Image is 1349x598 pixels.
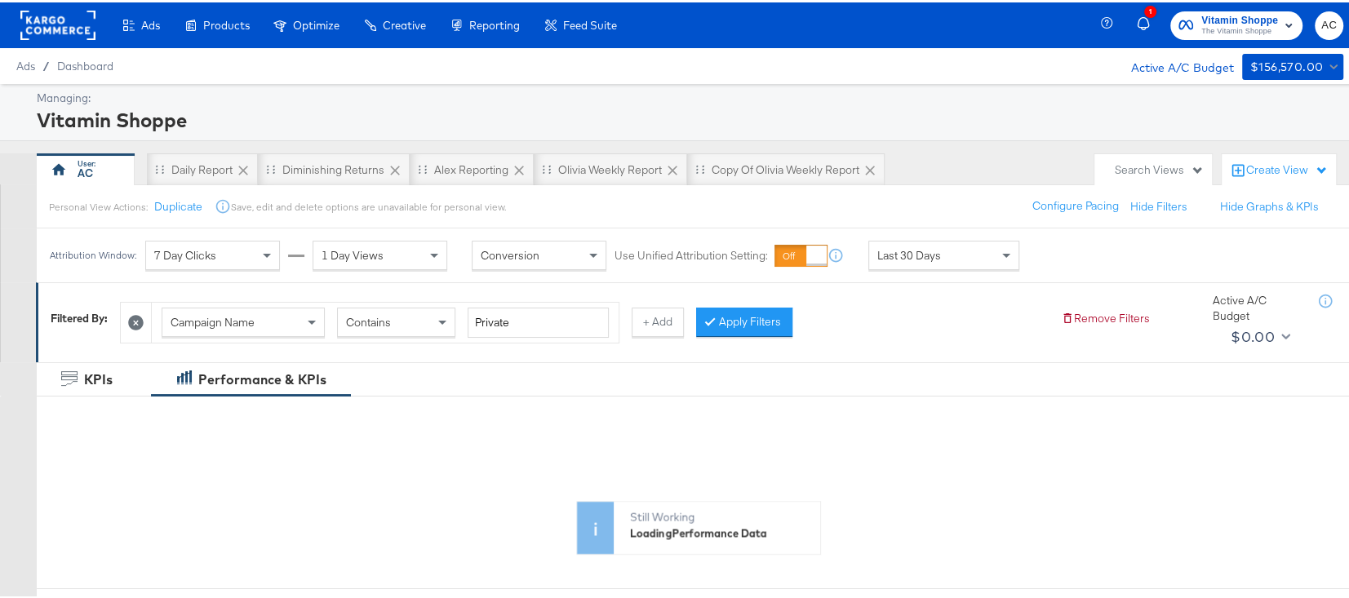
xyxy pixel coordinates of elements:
div: Vitamin Shoppe [37,104,1339,131]
div: Managing: [37,88,1339,104]
div: $0.00 [1231,322,1275,347]
button: $156,570.00 [1242,51,1343,78]
span: Campaign Name [171,312,255,327]
button: Remove Filters [1061,308,1150,324]
span: Conversion [481,246,539,260]
div: Copy of Olivia Weekly Report [712,160,859,175]
span: Ads [141,16,160,29]
div: Save, edit and delete options are unavailable for personal view. [231,198,506,211]
div: Active A/C Budget [1213,290,1302,321]
button: Configure Pacing [1021,189,1130,219]
span: / [35,57,57,70]
span: Creative [383,16,426,29]
div: Drag to reorder tab [695,162,704,171]
span: Feed Suite [563,16,617,29]
div: AC [78,163,93,179]
button: Duplicate [154,197,202,212]
span: AC [1321,14,1337,33]
button: + Add [632,305,684,334]
div: Drag to reorder tab [266,162,275,171]
span: 1 Day Views [322,246,384,260]
div: Drag to reorder tab [155,162,164,171]
span: Optimize [293,16,339,29]
span: Products [203,16,250,29]
span: Last 30 Days [877,246,941,260]
div: Diminishing Returns [282,160,384,175]
div: KPIs [84,368,113,387]
span: Ads [16,57,35,70]
div: Attribution Window: [49,247,137,259]
div: Create View [1246,160,1328,176]
button: Vitamin ShoppeThe Vitamin Shoppe [1170,9,1302,38]
div: Olivia Weekly Report [558,160,662,175]
input: Enter a search term [468,305,609,335]
button: AC [1315,9,1343,38]
div: Search Views [1115,160,1204,175]
div: Drag to reorder tab [542,162,551,171]
a: Dashboard [57,57,113,70]
span: 7 Day Clicks [154,246,216,260]
span: Reporting [469,16,520,29]
button: Hide Graphs & KPIs [1220,197,1319,212]
button: 1 [1134,7,1162,39]
div: Daily Report [171,160,233,175]
button: Hide Filters [1130,197,1187,212]
div: Active A/C Budget [1114,51,1234,76]
label: Use Unified Attribution Setting: [615,246,768,261]
div: Filtered By: [51,308,108,324]
span: The Vitamin Shoppe [1201,23,1278,36]
span: Contains [346,312,391,327]
span: Vitamin Shoppe [1201,10,1278,27]
div: Performance & KPIs [198,368,326,387]
div: Drag to reorder tab [418,162,427,171]
div: 1 [1144,3,1156,16]
div: $156,570.00 [1250,55,1323,75]
button: Apply Filters [696,305,792,334]
div: Alex Reporting [434,160,508,175]
button: $0.00 [1224,321,1294,348]
div: Personal View Actions: [49,198,148,211]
